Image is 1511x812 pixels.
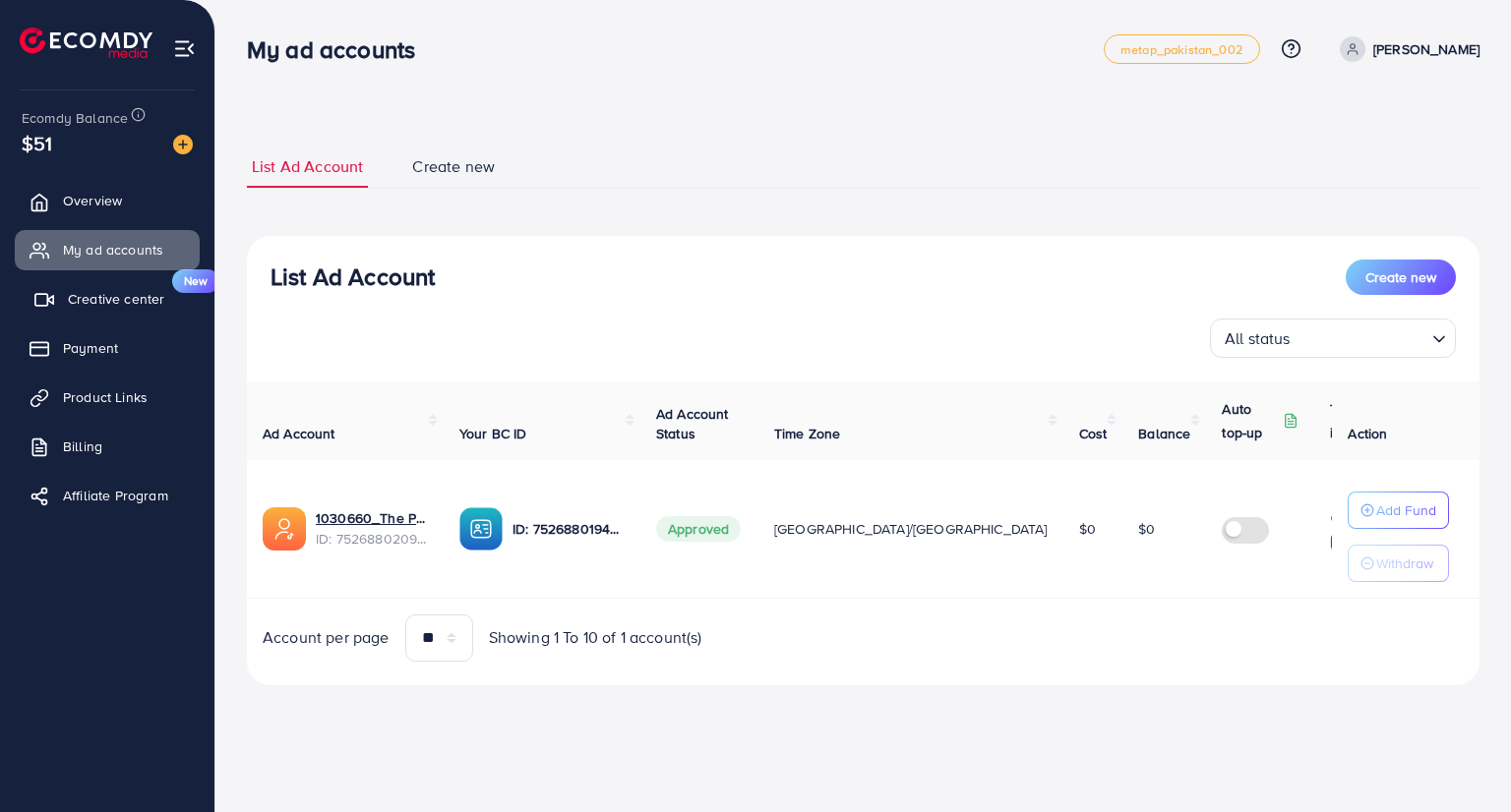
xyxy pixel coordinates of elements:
iframe: Chat [1427,724,1496,797]
a: Billing [15,427,200,466]
div: Search for option [1210,319,1456,358]
p: [PERSON_NAME] [1373,37,1480,61]
span: Ad Account Status [656,404,729,443]
button: Create new [1346,260,1456,295]
img: ic-ads-acc.e4c84228.svg [263,507,306,551]
span: Cost [1079,424,1108,443]
h3: My ad accounts [247,35,431,64]
p: Auto top-up [1222,397,1279,444]
a: 1030660_The Pk Mart_1752488617319 [316,508,428,528]
span: Billing [63,436,102,456]
span: Ecomdy Balance [22,108,128,128]
span: [GEOGRAPHIC_DATA]/[GEOGRAPHIC_DATA] [774,519,1048,539]
span: Balance [1138,424,1190,443]
span: metap_pakistan_002 [1120,43,1243,56]
span: Payment [63,338,118,358]
h3: List Ad Account [271,262,435,291]
span: Creative center [68,289,164,309]
span: ID: 7526880209128718343 [316,529,428,549]
a: My ad accounts [15,230,200,269]
a: Creative centerNew [15,279,200,319]
a: metap_pakistan_002 [1104,34,1260,64]
span: Ad Account [263,424,335,443]
a: [PERSON_NAME] [1332,36,1480,62]
span: New [172,269,219,293]
span: Affiliate Program [63,486,168,505]
p: ID: 7526880194301542407 [513,517,625,541]
span: Account per page [263,626,390,649]
div: <span class='underline'>1030660_The Pk Mart_1752488617319</span></br>7526880209128718343 [316,508,428,549]
span: Approved [656,516,741,542]
span: Create new [1365,267,1436,287]
input: Search for option [1297,320,1424,353]
a: Overview [15,181,200,220]
img: top-up amount [1330,504,1351,525]
span: Overview [63,191,122,210]
a: Affiliate Program [15,476,200,515]
span: Action [1348,424,1387,443]
img: menu [173,37,196,60]
button: Add Fund [1348,492,1449,529]
span: All status [1221,324,1295,353]
span: Time Zone [774,424,840,443]
span: Create new [412,155,495,178]
p: Add Fund [1376,498,1436,522]
p: Threshold information [1330,397,1426,444]
span: List Ad Account [252,155,363,178]
img: image [173,135,193,154]
a: Payment [15,328,200,368]
img: logo [20,28,152,58]
img: top-up amount [1330,532,1351,552]
span: Showing 1 To 10 of 1 account(s) [489,626,702,649]
img: ic-ba-acc.ded83a64.svg [459,507,503,551]
span: $51 [22,129,52,157]
a: Product Links [15,377,200,417]
button: Withdraw [1348,545,1449,582]
span: $0 [1138,519,1155,539]
span: $0 [1079,519,1096,539]
span: My ad accounts [63,240,163,260]
p: Withdraw [1376,551,1433,575]
span: Your BC ID [459,424,527,443]
span: Product Links [63,387,148,407]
